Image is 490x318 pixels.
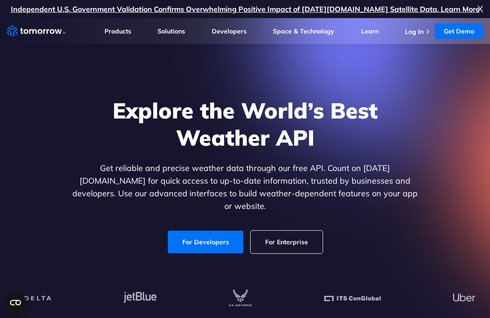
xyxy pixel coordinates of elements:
a: Get Demo [435,24,483,39]
a: For Enterprise [251,231,323,253]
a: For Developers [168,231,243,253]
p: Get reliable and precise weather data through our free API. Count on [DATE][DOMAIN_NAME] for quic... [71,162,420,213]
a: Space & Technology [273,27,334,35]
h1: Explore the World’s Best Weather API [71,97,420,151]
a: Independent U.S. Government Validation Confirms Overwhelming Positive Impact of [DATE][DOMAIN_NAM... [11,5,480,14]
a: Developers [212,27,247,35]
a: Home link [7,24,66,38]
button: Open CMP widget [5,292,26,313]
a: Solutions [157,27,185,35]
a: Products [105,27,131,35]
a: Learn [361,27,379,35]
a: Log In [405,28,423,36]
